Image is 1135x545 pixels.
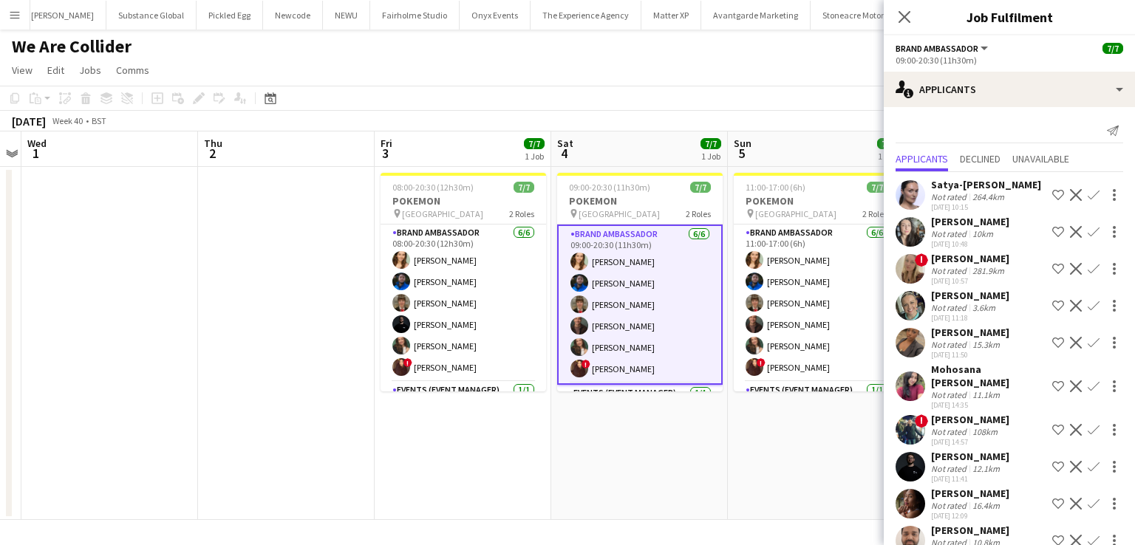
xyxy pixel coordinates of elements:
[931,202,1041,212] div: [DATE] 10:15
[79,64,101,77] span: Jobs
[557,173,723,391] app-job-card: 09:00-20:30 (11h30m)7/7POKEMON [GEOGRAPHIC_DATA]2 RolesBrand Ambassador6/609:00-20:30 (11h30m)[PE...
[557,224,723,385] app-card-role: Brand Ambassador6/609:00-20:30 (11h30m)[PERSON_NAME][PERSON_NAME][PERSON_NAME][PERSON_NAME][PERSO...
[381,173,546,391] app-job-card: 08:00-20:30 (12h30m)7/7POKEMON [GEOGRAPHIC_DATA]2 RolesBrand Ambassador6/608:00-20:30 (12h30m)[PE...
[734,194,899,208] h3: POKEMON
[110,61,155,80] a: Comms
[931,252,1009,265] div: [PERSON_NAME]
[12,114,46,128] div: [DATE]
[525,151,544,162] div: 1 Job
[555,145,573,162] span: 4
[25,145,47,162] span: 1
[931,487,1009,500] div: [PERSON_NAME]
[531,1,641,30] button: The Experience Agency
[969,389,1003,400] div: 11.1km
[381,224,546,382] app-card-role: Brand Ambassador6/608:00-20:30 (12h30m)[PERSON_NAME][PERSON_NAME][PERSON_NAME][PERSON_NAME][PERSO...
[877,138,898,149] span: 7/7
[915,414,928,428] span: !
[931,500,969,511] div: Not rated
[41,61,70,80] a: Edit
[734,382,899,432] app-card-role: Events (Event Manager)1/1
[931,363,1046,389] div: Mohosana [PERSON_NAME]
[931,228,969,239] div: Not rated
[931,239,1009,249] div: [DATE] 10:48
[931,326,1009,339] div: [PERSON_NAME]
[746,182,805,193] span: 11:00-17:00 (6h)
[969,228,996,239] div: 10km
[460,1,531,30] button: Onyx Events
[557,194,723,208] h3: POKEMON
[569,182,650,193] span: 09:00-20:30 (11h30m)
[524,138,545,149] span: 7/7
[931,474,1009,484] div: [DATE] 11:41
[734,224,899,382] app-card-role: Brand Ambassador6/611:00-17:00 (6h)[PERSON_NAME][PERSON_NAME][PERSON_NAME][PERSON_NAME][PERSON_NA...
[896,43,978,54] span: Brand Ambassador
[931,265,969,276] div: Not rated
[931,302,969,313] div: Not rated
[378,145,392,162] span: 3
[969,265,1007,276] div: 281.9km
[204,137,222,150] span: Thu
[6,61,38,80] a: View
[381,382,546,432] app-card-role: Events (Event Manager)1/1
[931,413,1009,426] div: [PERSON_NAME]
[641,1,701,30] button: Matter XP
[896,43,990,54] button: Brand Ambassador
[931,191,969,202] div: Not rated
[734,137,751,150] span: Sun
[757,358,766,367] span: !
[690,182,711,193] span: 7/7
[862,208,887,219] span: 2 Roles
[896,154,948,164] span: Applicants
[931,450,1009,463] div: [PERSON_NAME]
[884,7,1135,27] h3: Job Fulfilment
[931,400,1046,410] div: [DATE] 14:35
[960,154,1001,164] span: Declined
[403,358,412,367] span: !
[92,115,106,126] div: BST
[701,138,721,149] span: 7/7
[931,426,969,437] div: Not rated
[370,1,460,30] button: Fairholme Studio
[402,208,483,219] span: [GEOGRAPHIC_DATA]
[931,350,1009,360] div: [DATE] 11:50
[931,276,1009,286] div: [DATE] 10:57
[755,208,836,219] span: [GEOGRAPHIC_DATA]
[931,339,969,350] div: Not rated
[557,385,723,435] app-card-role: Events (Event Manager)1/1
[931,511,1009,521] div: [DATE] 12:09
[969,191,1007,202] div: 264.4km
[1102,43,1123,54] span: 7/7
[915,253,928,267] span: !
[931,215,1009,228] div: [PERSON_NAME]
[969,500,1003,511] div: 16.4km
[931,178,1041,191] div: Satya-[PERSON_NAME]
[969,302,998,313] div: 3.6km
[884,72,1135,107] div: Applicants
[49,115,86,126] span: Week 40
[969,339,1003,350] div: 15.3km
[106,1,197,30] button: Substance Global
[1012,154,1069,164] span: Unavailable
[116,64,149,77] span: Comms
[931,389,969,400] div: Not rated
[19,1,106,30] button: [PERSON_NAME]
[969,463,1003,474] div: 12.1km
[381,137,392,150] span: Fri
[878,151,897,162] div: 1 Job
[811,1,921,30] button: Stoneacre Motor Group
[734,173,899,391] app-job-card: 11:00-17:00 (6h)7/7POKEMON [GEOGRAPHIC_DATA]2 RolesBrand Ambassador6/611:00-17:00 (6h)[PERSON_NAM...
[579,208,660,219] span: [GEOGRAPHIC_DATA]
[867,182,887,193] span: 7/7
[73,61,107,80] a: Jobs
[896,55,1123,66] div: 09:00-20:30 (11h30m)
[323,1,370,30] button: NEWU
[701,1,811,30] button: Avantgarde Marketing
[12,35,132,58] h1: We Are Collider
[931,463,969,474] div: Not rated
[197,1,263,30] button: Pickled Egg
[969,426,1001,437] div: 108km
[686,208,711,219] span: 2 Roles
[263,1,323,30] button: Newcode
[47,64,64,77] span: Edit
